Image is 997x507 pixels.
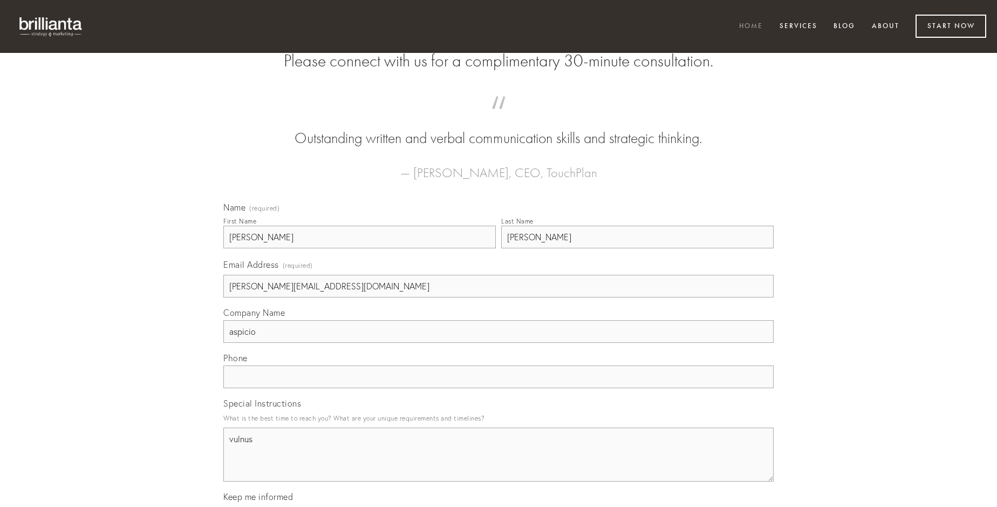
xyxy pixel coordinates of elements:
[249,205,279,212] span: (required)
[11,11,92,42] img: brillianta - research, strategy, marketing
[241,107,756,128] span: “
[241,107,756,149] blockquote: Outstanding written and verbal communication skills and strategic thinking.
[223,217,256,225] div: First Name
[223,411,774,425] p: What is the best time to reach you? What are your unique requirements and timelines?
[223,398,301,409] span: Special Instructions
[283,258,313,273] span: (required)
[223,491,293,502] span: Keep me informed
[732,18,770,36] a: Home
[223,353,248,363] span: Phone
[223,51,774,71] h2: Please connect with us for a complimentary 30-minute consultation.
[223,259,279,270] span: Email Address
[223,307,285,318] span: Company Name
[773,18,824,36] a: Services
[241,149,756,184] figcaption: — [PERSON_NAME], CEO, TouchPlan
[916,15,986,38] a: Start Now
[827,18,862,36] a: Blog
[223,428,774,482] textarea: vulnus
[223,202,245,213] span: Name
[865,18,906,36] a: About
[501,217,534,225] div: Last Name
